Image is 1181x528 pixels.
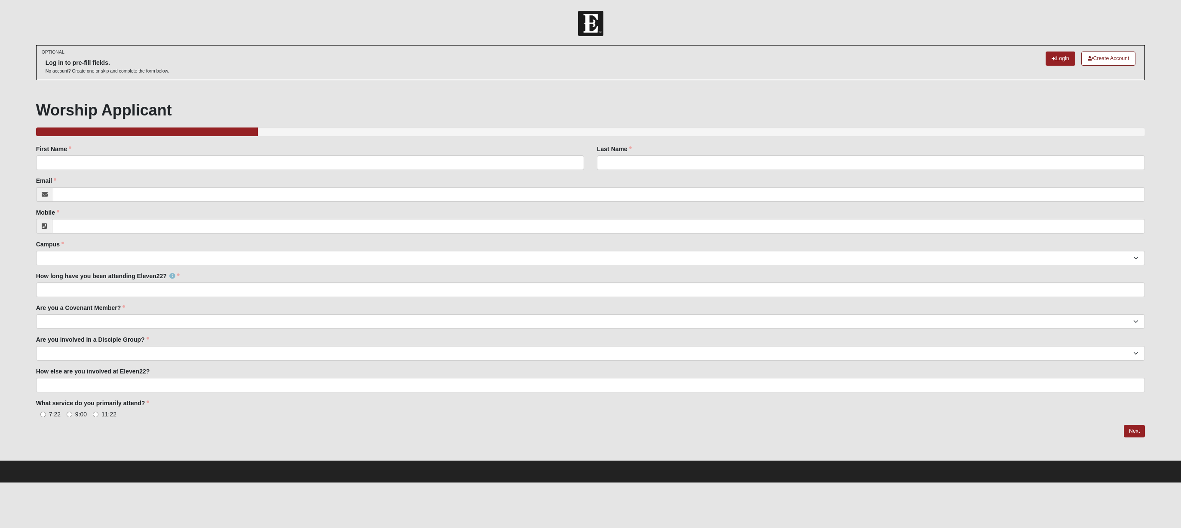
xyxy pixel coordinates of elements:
label: How else are you involved at Eleven22? [36,367,150,376]
label: Last Name [597,145,632,153]
span: 11:22 [101,411,116,418]
h1: Worship Applicant [36,101,1145,119]
input: 7:22 [40,412,46,417]
input: 9:00 [67,412,72,417]
label: How long have you been attending Eleven22? [36,272,180,280]
span: 7:22 [49,411,61,418]
img: Church of Eleven22 Logo [578,11,603,36]
label: Mobile [36,208,59,217]
label: First Name [36,145,71,153]
a: Next [1124,425,1145,437]
p: No account? Create one or skip and complete the form below. [46,68,169,74]
span: 9:00 [75,411,87,418]
label: Campus [36,240,64,249]
label: What service do you primarily attend? [36,399,150,407]
a: Create Account [1081,52,1136,66]
label: Email [36,176,56,185]
input: 11:22 [93,412,98,417]
a: Login [1046,52,1075,66]
label: Are you a Covenant Member? [36,303,125,312]
label: Are you involved in a Disciple Group? [36,335,149,344]
small: OPTIONAL [42,49,64,55]
h6: Log in to pre-fill fields. [46,59,169,67]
